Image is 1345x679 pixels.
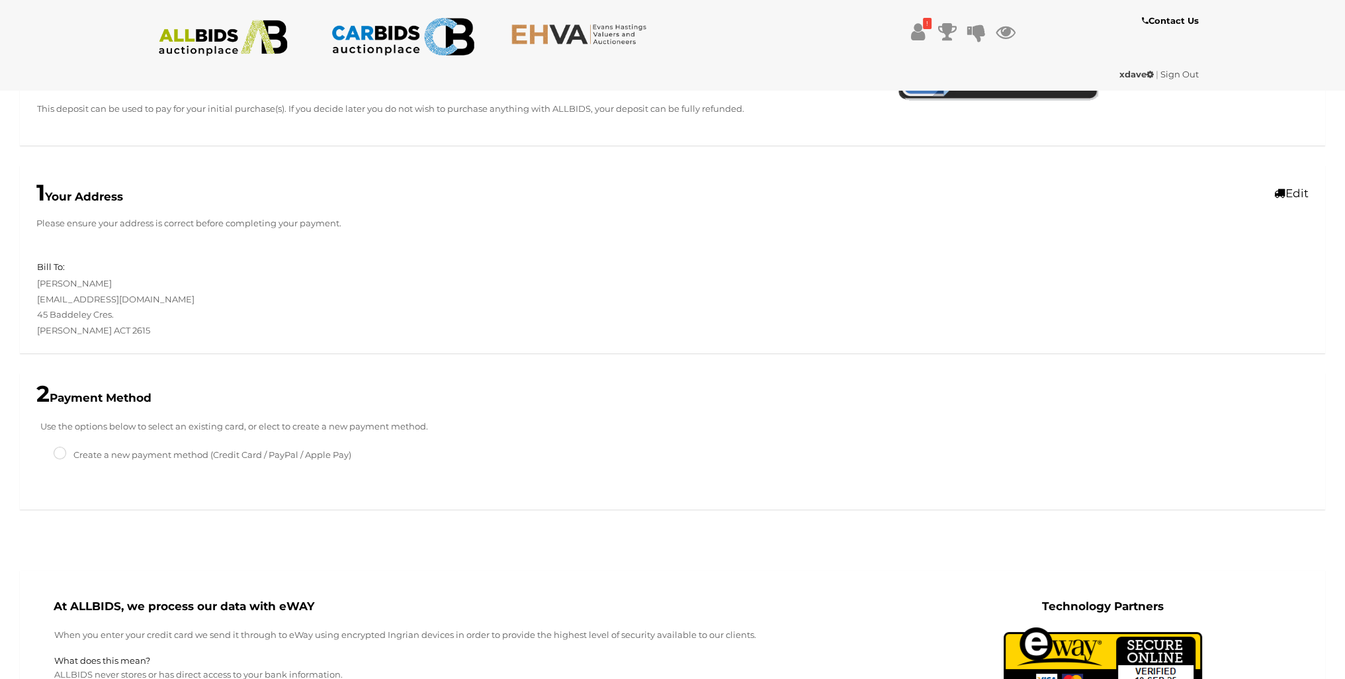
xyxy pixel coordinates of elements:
label: Create a new payment method (Credit Card / PayPal / Apple Pay) [54,447,351,463]
div: [PERSON_NAME] [EMAIL_ADDRESS][DOMAIN_NAME] 45 Baddeley Cres. [PERSON_NAME] ACT 2615 [27,259,673,338]
a: Sign Out [1160,69,1199,79]
img: CARBIDS.com.au [331,13,474,60]
span: 1 [36,179,45,206]
img: EHVA.com.au [511,23,654,45]
a: Edit [1274,187,1309,200]
b: Payment Method [36,391,152,404]
p: Please ensure your address is correct before completing your payment. [36,216,1309,231]
a: ! [908,20,928,44]
h5: Bill To: [37,262,65,271]
b: Contact Us [1141,15,1198,26]
p: This deposit can be used to pay for your initial purchase(s). If you decide later you do not wish... [37,101,878,116]
img: ALLBIDS.com.au [152,20,295,56]
p: Use the options below to select an existing card, or elect to create a new payment method. [27,419,1318,434]
a: Contact Us [1141,13,1201,28]
a: xdave [1119,69,1156,79]
b: At ALLBIDS, we process our data with eWAY [54,600,314,613]
span: 2 [36,380,50,408]
b: Technology Partners [1042,600,1164,613]
h5: What does this mean? [54,656,861,665]
b: Your Address [36,190,123,203]
span: | [1156,69,1158,79]
p: When you enter your credit card we send it through to eWay using encrypted Ingrian devices in ord... [54,627,861,643]
strong: xdave [1119,69,1154,79]
i: ! [923,18,932,29]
